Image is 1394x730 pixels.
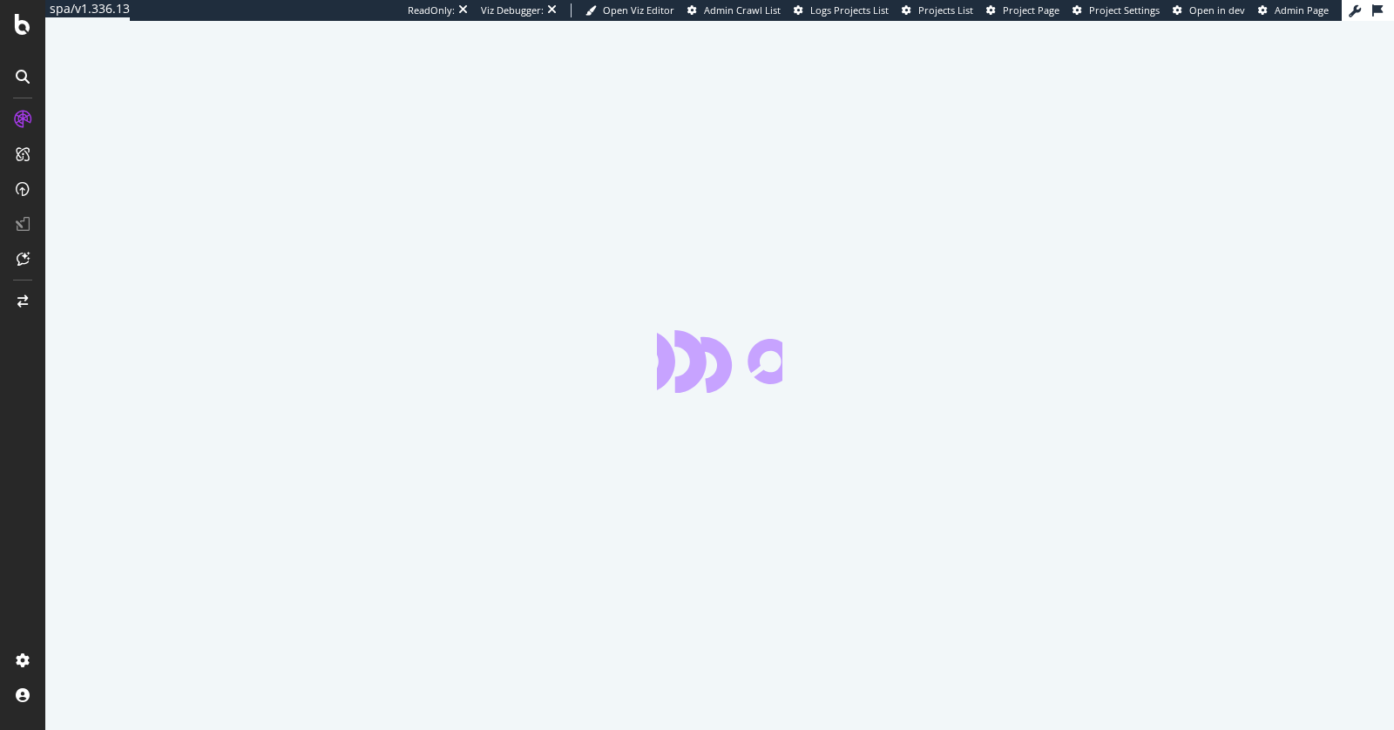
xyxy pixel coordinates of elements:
[1089,3,1160,17] span: Project Settings
[585,3,674,17] a: Open Viz Editor
[794,3,889,17] a: Logs Projects List
[657,330,782,393] div: animation
[902,3,973,17] a: Projects List
[1073,3,1160,17] a: Project Settings
[704,3,781,17] span: Admin Crawl List
[918,3,973,17] span: Projects List
[1189,3,1245,17] span: Open in dev
[408,3,455,17] div: ReadOnly:
[986,3,1059,17] a: Project Page
[1003,3,1059,17] span: Project Page
[810,3,889,17] span: Logs Projects List
[603,3,674,17] span: Open Viz Editor
[1258,3,1329,17] a: Admin Page
[481,3,544,17] div: Viz Debugger:
[687,3,781,17] a: Admin Crawl List
[1275,3,1329,17] span: Admin Page
[1173,3,1245,17] a: Open in dev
